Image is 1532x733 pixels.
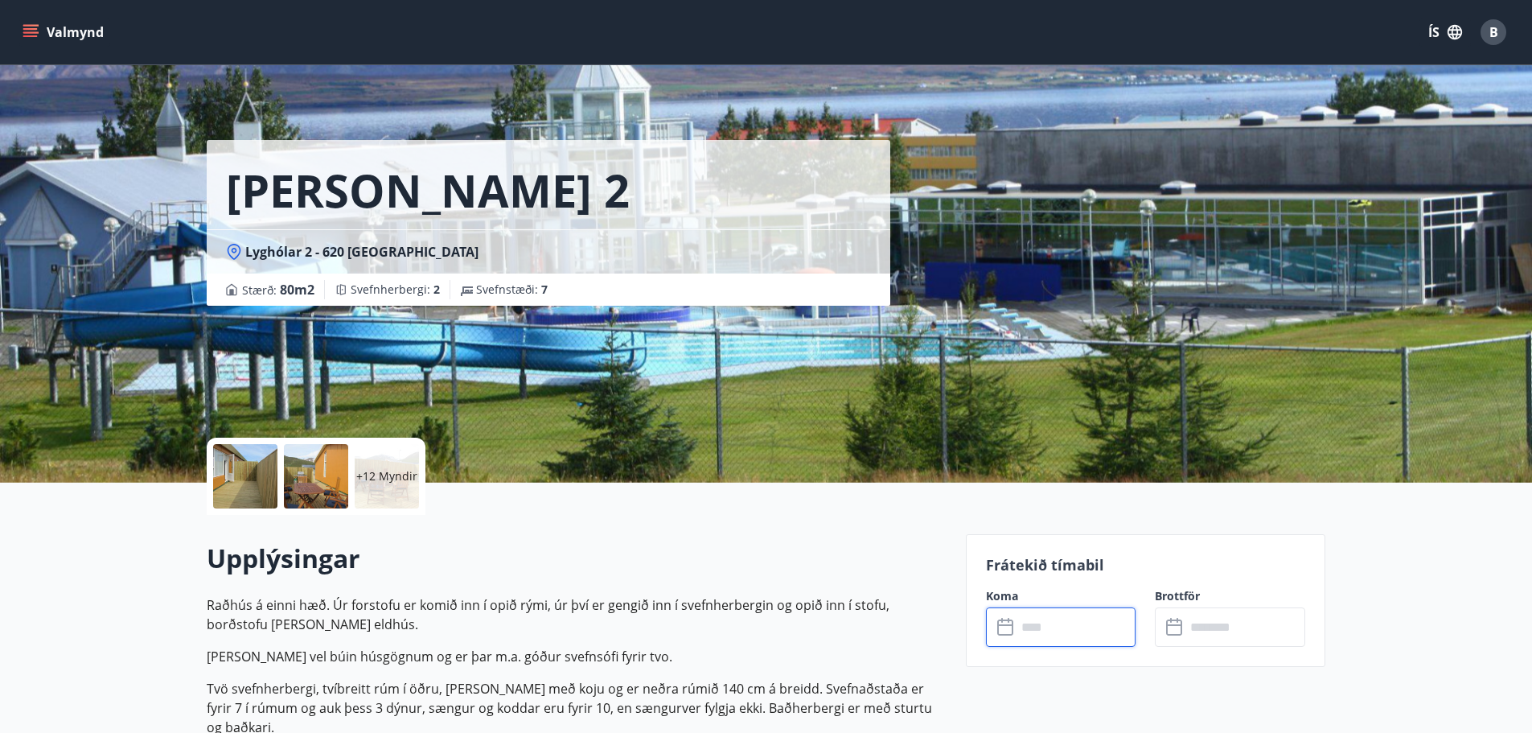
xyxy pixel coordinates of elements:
[19,18,110,47] button: menu
[245,243,478,261] span: Lyghólar 2 - 620 [GEOGRAPHIC_DATA]
[476,282,548,298] span: Svefnstæði :
[242,280,314,299] span: Stærð :
[207,541,947,576] h2: Upplýsingar
[1155,588,1305,604] label: Brottför
[986,588,1136,604] label: Koma
[1474,13,1513,51] button: B
[207,595,947,634] p: Raðhús á einni hæð. Úr forstofu er komið inn í opið rými, úr því er gengið inn í svefnherbergin o...
[1419,18,1471,47] button: ÍS
[226,159,630,220] h1: [PERSON_NAME] 2
[351,282,440,298] span: Svefnherbergi :
[1489,23,1498,41] span: B
[541,282,548,297] span: 7
[207,647,947,666] p: [PERSON_NAME] vel búin húsgögnum og er þar m.a. góður svefnsófi fyrir tvo.
[356,468,417,484] p: +12 Myndir
[433,282,440,297] span: 2
[986,554,1306,575] p: Frátekið tímabil
[280,281,314,299] span: 80 m2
